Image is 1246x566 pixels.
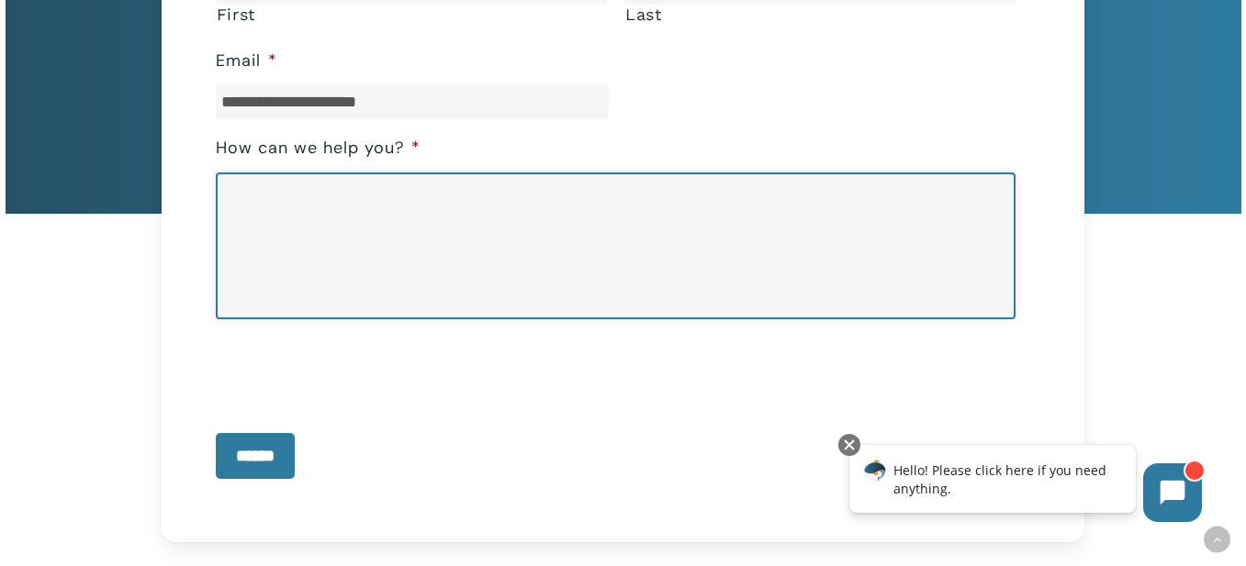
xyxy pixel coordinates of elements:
[625,6,1016,24] label: Last
[216,50,277,72] label: Email
[217,6,608,24] label: First
[216,332,495,404] iframe: reCAPTCHA
[830,430,1220,540] iframe: Chatbot
[216,138,421,159] label: How can we help you?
